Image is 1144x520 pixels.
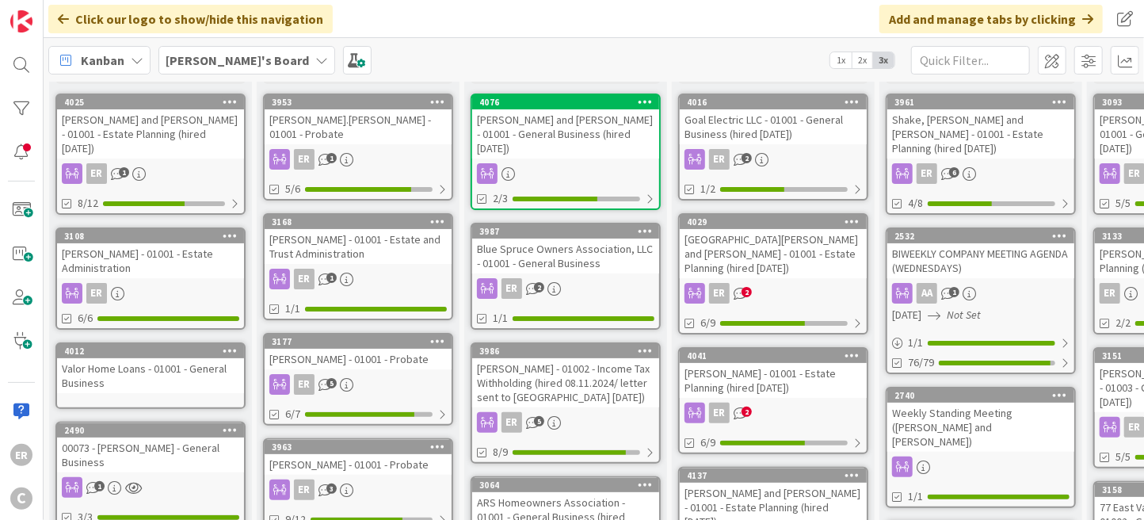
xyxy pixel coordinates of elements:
[894,97,1074,108] div: 3961
[265,440,452,475] div: 3963[PERSON_NAME] - 01001 - Probate
[887,243,1074,278] div: BIWEEKLY COMPANY MEETING AGENDA (WEDNESDAYS)
[265,109,452,144] div: [PERSON_NAME].[PERSON_NAME] - 01001 - Probate
[830,52,852,68] span: 1x
[471,94,661,210] a: 4076[PERSON_NAME] and [PERSON_NAME] - 01001 - General Business (hired [DATE])2/3
[680,149,867,170] div: ER
[680,403,867,423] div: ER
[479,97,659,108] div: 4076
[887,229,1074,278] div: 2532BIWEEKLY COMPANY MEETING AGENDA (WEDNESDAYS)
[326,273,337,283] span: 1
[57,344,244,358] div: 4012
[742,287,752,297] span: 2
[294,269,315,289] div: ER
[887,95,1074,109] div: 3961
[285,406,300,422] span: 6/7
[947,308,981,322] i: Not Set
[887,283,1074,304] div: AA
[57,358,244,393] div: Valor Home Loans - 01001 - General Business
[887,229,1074,243] div: 2532
[326,484,337,494] span: 3
[472,358,659,407] div: [PERSON_NAME] - 01002 - Income Tax Withholding (hired 08.11.2024/ letter sent to [GEOGRAPHIC_DATA...
[472,344,659,358] div: 3986
[886,387,1076,508] a: 2740Weekly Standing Meeting ([PERSON_NAME] and [PERSON_NAME])1/1
[10,444,32,466] div: ER
[479,480,659,491] div: 3064
[894,390,1074,401] div: 2740
[534,282,544,292] span: 2
[263,213,453,320] a: 3168[PERSON_NAME] - 01001 - Estate and Trust AdministrationER1/1
[64,425,244,436] div: 2490
[57,95,244,109] div: 4025
[294,374,315,395] div: ER
[265,149,452,170] div: ER
[949,167,959,178] span: 6
[265,335,452,349] div: 3177
[709,283,730,304] div: ER
[57,229,244,243] div: 3108
[10,10,32,32] img: Visit kanbanzone.com
[887,163,1074,184] div: ER
[57,229,244,278] div: 3108[PERSON_NAME] - 01001 - Estate Administration
[687,470,867,481] div: 4137
[265,335,452,369] div: 3177[PERSON_NAME] - 01001 - Probate
[57,163,244,184] div: ER
[687,97,867,108] div: 4016
[119,167,129,178] span: 1
[78,195,98,212] span: 8/12
[472,95,659,159] div: 4076[PERSON_NAME] and [PERSON_NAME] - 01001 - General Business (hired [DATE])
[908,488,923,505] span: 1/1
[326,378,337,388] span: 5
[57,243,244,278] div: [PERSON_NAME] - 01001 - Estate Administration
[294,480,315,500] div: ER
[687,216,867,227] div: 4029
[86,163,107,184] div: ER
[680,468,867,483] div: 4137
[700,434,715,451] span: 6/9
[887,333,1074,353] div: 1/1
[742,407,752,417] span: 2
[265,229,452,264] div: [PERSON_NAME] - 01001 - Estate and Trust Administration
[680,363,867,398] div: [PERSON_NAME] - 01001 - Estate Planning (hired [DATE])
[887,109,1074,159] div: Shake, [PERSON_NAME] and [PERSON_NAME] - 01001 - Estate Planning (hired [DATE])
[272,336,452,347] div: 3177
[64,97,244,108] div: 4025
[700,315,715,331] span: 6/9
[265,215,452,229] div: 3168
[493,444,508,461] span: 8/9
[55,227,246,330] a: 3108[PERSON_NAME] - 01001 - Estate AdministrationER6/6
[265,215,452,264] div: 3168[PERSON_NAME] - 01001 - Estate and Trust Administration
[908,335,923,351] span: 1 / 1
[263,94,453,201] a: 3953[PERSON_NAME].[PERSON_NAME] - 01001 - ProbateER5/6
[680,283,867,304] div: ER
[1100,283,1120,304] div: ER
[873,52,894,68] span: 3x
[294,149,315,170] div: ER
[879,5,1103,33] div: Add and manage tabs by clicking
[680,229,867,278] div: [GEOGRAPHIC_DATA][PERSON_NAME] and [PERSON_NAME] - 01001 - Estate Planning (hired [DATE])
[886,94,1076,215] a: 3961Shake, [PERSON_NAME] and [PERSON_NAME] - 01001 - Estate Planning (hired [DATE])ER4/8
[472,412,659,433] div: ER
[78,310,93,327] span: 6/6
[678,213,868,335] a: 4029[GEOGRAPHIC_DATA][PERSON_NAME] and [PERSON_NAME] - 01001 - Estate Planning (hired [DATE])ER6/9
[479,346,659,357] div: 3986
[472,95,659,109] div: 4076
[852,52,873,68] span: 2x
[471,223,661,330] a: 3987Blue Spruce Owners Association, LLC - 01001 - General BusinessER1/1
[700,181,715,197] span: 1/2
[48,5,333,33] div: Click our logo to show/hide this navigation
[680,349,867,363] div: 4041
[493,310,508,327] span: 1/1
[57,438,244,472] div: 00073 - [PERSON_NAME] - General Business
[272,216,452,227] div: 3168
[1115,315,1131,331] span: 2/2
[55,342,246,409] a: 4012Valor Home Loans - 01001 - General Business
[917,163,937,184] div: ER
[326,153,337,163] span: 1
[680,215,867,278] div: 4029[GEOGRAPHIC_DATA][PERSON_NAME] and [PERSON_NAME] - 01001 - Estate Planning (hired [DATE])
[472,109,659,159] div: [PERSON_NAME] and [PERSON_NAME] - 01001 - General Business (hired [DATE])
[94,481,105,491] span: 1
[263,333,453,426] a: 3177[PERSON_NAME] - 01001 - ProbateER6/7
[472,224,659,273] div: 3987Blue Spruce Owners Association, LLC - 01001 - General Business
[472,239,659,273] div: Blue Spruce Owners Association, LLC - 01001 - General Business
[472,478,659,492] div: 3064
